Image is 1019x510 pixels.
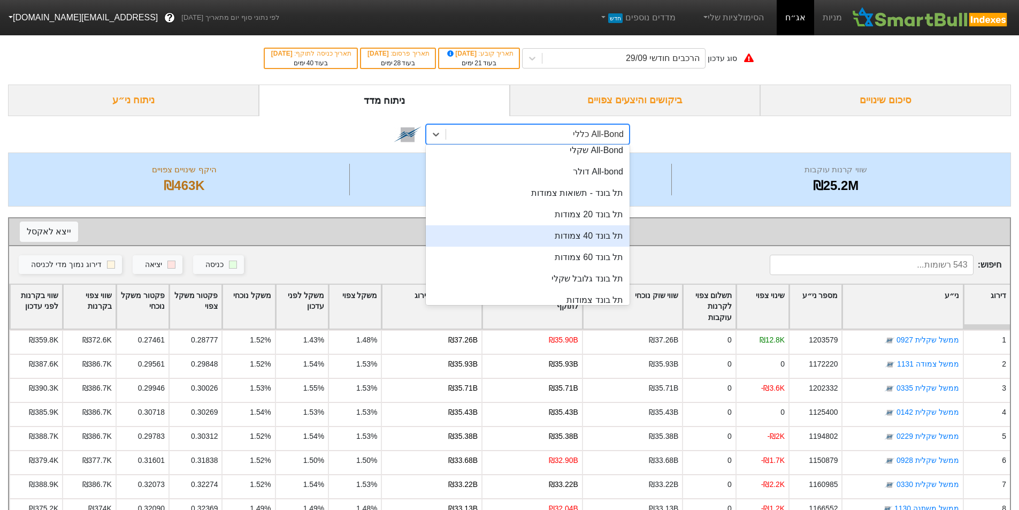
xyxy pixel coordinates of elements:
[356,455,377,466] div: 1.50%
[303,334,324,346] div: 1.43%
[583,285,683,329] div: Toggle SortBy
[353,164,669,176] div: מספר ניירות ערך
[885,360,895,370] img: tase link
[780,407,785,418] div: 0
[117,285,168,329] div: Toggle SortBy
[426,161,630,182] div: All-bond דולר
[191,479,218,490] div: 0.32274
[727,334,732,346] div: 0
[649,334,678,346] div: ₪37.26B
[675,176,997,195] div: ₪25.2M
[897,432,959,440] a: ממשל שקלית 0229
[191,431,218,442] div: 0.30312
[649,431,678,442] div: ₪35.38B
[448,407,478,418] div: ₪35.43B
[595,7,680,28] a: מדדים נוספיםחדש
[884,480,895,491] img: tase link
[356,431,377,442] div: 1.53%
[356,383,377,394] div: 1.53%
[760,85,1011,116] div: סיכום שינויים
[138,407,165,418] div: 0.30718
[191,359,218,370] div: 0.29848
[549,455,578,466] div: ₪32.90B
[760,334,785,346] div: ₪12.8K
[303,359,324,370] div: 1.54%
[884,408,895,418] img: tase link
[448,334,478,346] div: ₪37.26B
[138,479,165,490] div: 0.32073
[82,479,112,490] div: ₪386.7K
[138,455,165,466] div: 0.31601
[8,85,259,116] div: ניתוח ני״ע
[549,431,578,442] div: ₪35.38B
[307,59,313,67] span: 40
[356,407,377,418] div: 1.53%
[270,49,351,58] div: תאריך כניסה לתוקף :
[809,455,838,466] div: 1150879
[193,255,244,275] button: כניסה
[303,479,324,490] div: 1.54%
[897,408,959,416] a: ממשל שקלית 0142
[448,455,478,466] div: ₪33.68B
[191,407,218,418] div: 0.30269
[767,431,785,442] div: -₪2K
[1002,359,1006,370] div: 2
[250,431,271,442] div: 1.52%
[897,360,959,368] a: ממשל צמודה 1131
[809,383,838,394] div: 1202332
[29,407,58,418] div: ₪385.9K
[884,384,895,394] img: tase link
[448,479,478,490] div: ₪33.22B
[549,479,578,490] div: ₪33.22B
[138,383,165,394] div: 0.29946
[82,334,112,346] div: ₪372.6K
[145,259,162,271] div: יציאה
[303,383,324,394] div: 1.55%
[29,359,58,370] div: ₪387.6K
[29,383,58,394] div: ₪390.3K
[708,53,737,64] div: סוג עדכון
[426,182,630,204] div: תל בונד - תשואות צמודות
[29,479,58,490] div: ₪388.9K
[809,359,838,370] div: 1172220
[448,431,478,442] div: ₪35.38B
[649,407,678,418] div: ₪35.43B
[649,455,678,466] div: ₪33.68B
[303,431,324,442] div: 1.54%
[205,259,224,271] div: כניסה
[964,285,1010,329] div: Toggle SortBy
[170,285,221,329] div: Toggle SortBy
[138,334,165,346] div: 0.27461
[727,383,732,394] div: 0
[29,334,58,346] div: ₪359.8K
[884,456,895,467] img: tase link
[897,336,959,344] a: ממשל שקלית 0927
[649,479,678,490] div: ₪33.22B
[133,255,182,275] button: יציאה
[649,383,678,394] div: ₪35.71B
[426,225,630,247] div: תל בונד 40 צמודות
[1002,479,1006,490] div: 7
[426,140,630,161] div: All-Bond שקלי
[897,480,959,489] a: ממשל שקלית 0330
[250,407,271,418] div: 1.54%
[1002,383,1006,394] div: 3
[884,336,895,346] img: tase link
[482,285,582,329] div: Toggle SortBy
[356,334,377,346] div: 1.48%
[573,128,624,141] div: All-Bond כללי
[884,432,895,443] img: tase link
[82,359,112,370] div: ₪386.7K
[809,431,838,442] div: 1194802
[353,176,669,195] div: 540
[809,334,838,346] div: 1203579
[22,164,347,176] div: היקף שינויים צפויים
[1002,407,1006,418] div: 4
[63,285,115,329] div: Toggle SortBy
[356,479,377,490] div: 1.53%
[761,455,785,466] div: -₪1.7K
[167,11,173,25] span: ?
[82,455,112,466] div: ₪377.7K
[426,290,630,311] div: תל בונד צמודות
[842,285,962,329] div: Toggle SortBy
